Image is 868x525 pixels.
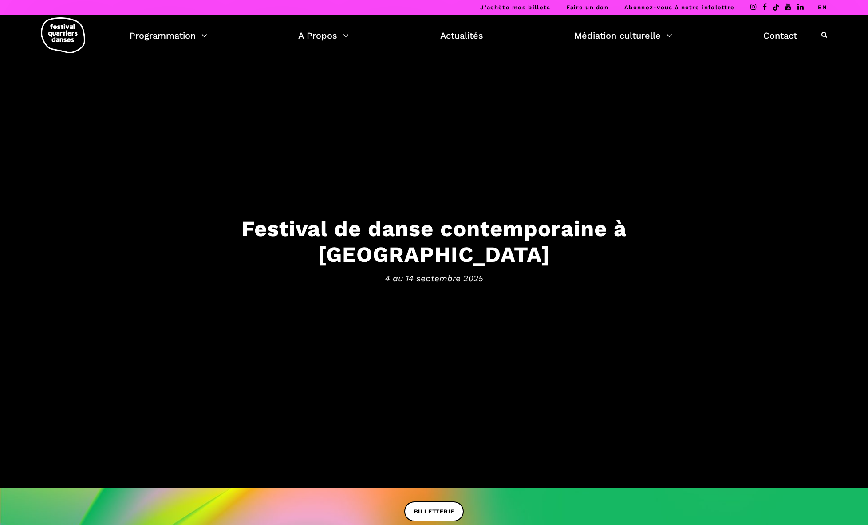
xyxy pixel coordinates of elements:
[818,4,827,11] a: EN
[763,28,797,43] a: Contact
[414,507,454,517] span: BILLETTERIE
[566,4,608,11] a: Faire un don
[404,501,464,521] a: BILLETTERIE
[440,28,483,43] a: Actualités
[159,272,709,285] span: 4 au 14 septembre 2025
[624,4,734,11] a: Abonnez-vous à notre infolettre
[574,28,672,43] a: Médiation culturelle
[159,215,709,268] h3: Festival de danse contemporaine à [GEOGRAPHIC_DATA]
[41,17,85,53] img: logo-fqd-med
[298,28,349,43] a: A Propos
[130,28,207,43] a: Programmation
[480,4,550,11] a: J’achète mes billets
